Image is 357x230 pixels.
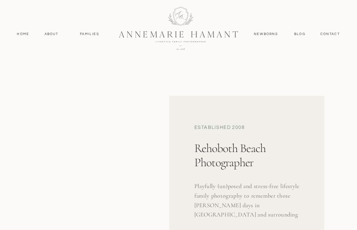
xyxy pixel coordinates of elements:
[76,31,103,37] a: Families
[194,124,315,132] div: established 2008
[194,181,306,221] h3: Playfully (un)posed and stress-free lifestyle family photography to remember those [PERSON_NAME] ...
[194,141,312,193] h1: Rehoboth Beach Photographer
[293,31,307,37] a: Blog
[14,31,32,37] a: Home
[43,31,60,37] a: About
[252,31,280,37] a: Newborns
[317,31,343,37] a: contact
